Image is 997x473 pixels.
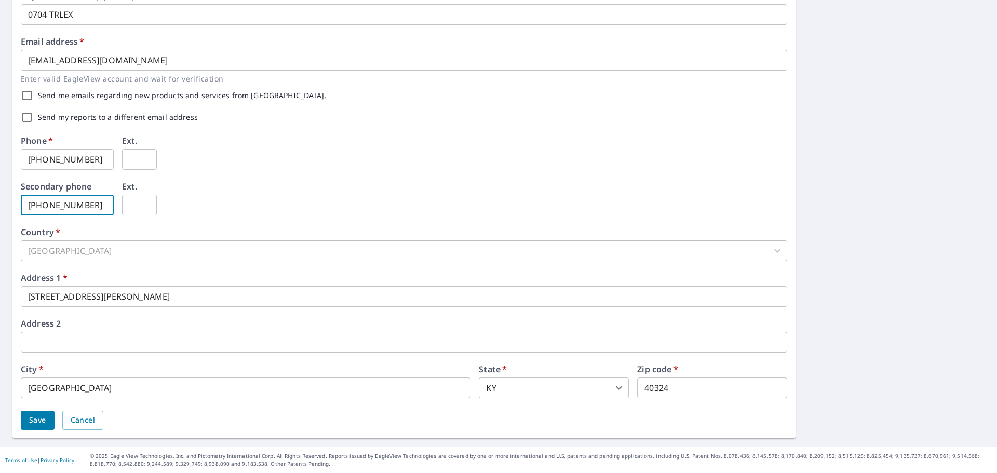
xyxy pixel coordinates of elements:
span: Cancel [71,414,95,427]
label: City [21,365,44,373]
label: Phone [21,137,53,145]
label: Address 1 [21,274,68,282]
label: Address 2 [21,319,61,328]
label: Send me emails regarding new products and services from [GEOGRAPHIC_DATA]. [38,92,327,99]
a: Privacy Policy [41,456,74,464]
label: Send my reports to a different email address [38,114,198,121]
label: State [479,365,507,373]
div: [GEOGRAPHIC_DATA] [21,240,787,261]
label: Zip code [637,365,678,373]
p: Enter valid EagleView account and wait for verification [21,73,780,85]
div: KY [479,377,629,398]
label: Email address [21,37,84,46]
button: Save [21,411,55,430]
label: Secondary phone [21,182,91,191]
label: Ext. [122,137,138,145]
p: © 2025 Eagle View Technologies, Inc. and Pictometry International Corp. All Rights Reserved. Repo... [90,452,992,468]
label: Country [21,228,60,236]
label: Ext. [122,182,138,191]
a: Terms of Use [5,456,37,464]
span: Save [29,414,46,427]
button: Cancel [62,411,103,430]
p: | [5,457,74,463]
